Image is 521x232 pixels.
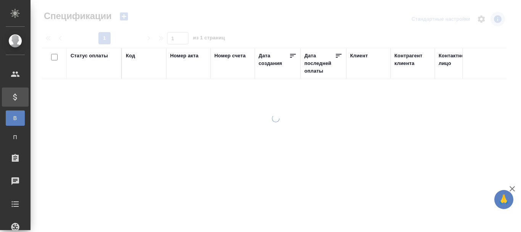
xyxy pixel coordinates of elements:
[6,130,25,145] a: П
[497,191,510,208] span: 🙏
[259,52,289,67] div: Дата создания
[10,133,21,141] span: П
[214,52,246,60] div: Номер счета
[394,52,431,67] div: Контрагент клиента
[6,110,25,126] a: В
[170,52,198,60] div: Номер акта
[304,52,335,75] div: Дата последней оплаты
[126,52,135,60] div: Код
[494,190,513,209] button: 🙏
[71,52,108,60] div: Статус оплаты
[10,114,21,122] span: В
[350,52,368,60] div: Клиент
[439,52,475,67] div: Контактное лицо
